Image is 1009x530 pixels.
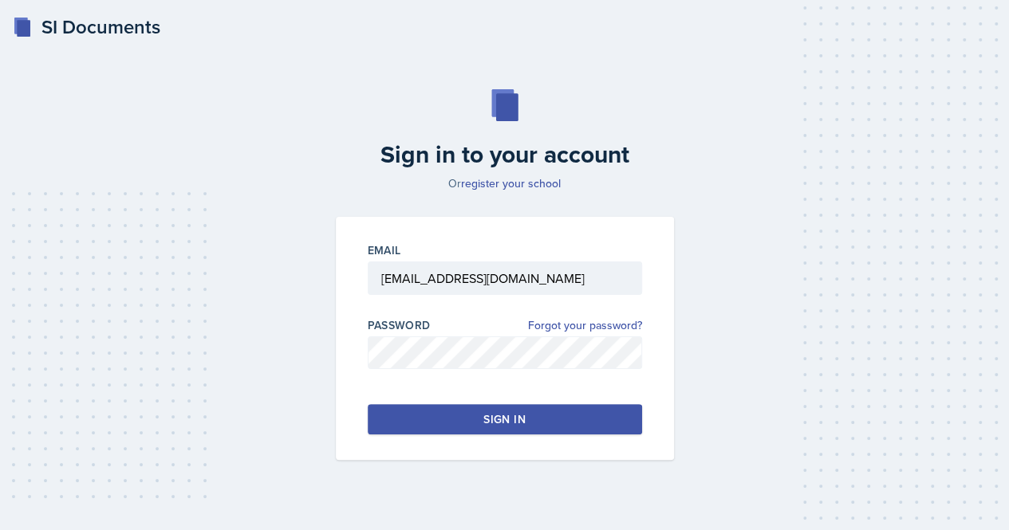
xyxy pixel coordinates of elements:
[528,317,642,334] a: Forgot your password?
[368,404,642,434] button: Sign in
[13,13,160,41] a: SI Documents
[368,261,642,295] input: Email
[368,242,401,258] label: Email
[483,411,525,427] div: Sign in
[368,317,431,333] label: Password
[326,140,684,169] h2: Sign in to your account
[326,175,684,191] p: Or
[461,175,561,191] a: register your school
